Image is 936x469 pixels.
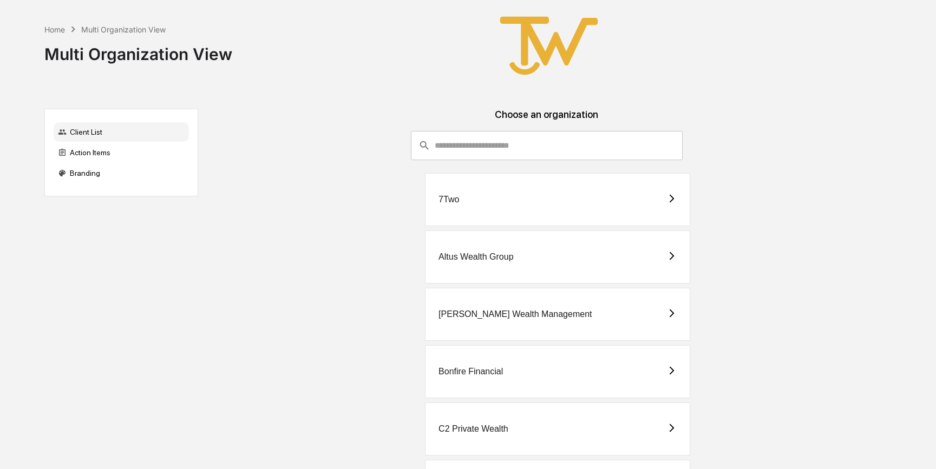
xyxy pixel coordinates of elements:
[54,122,189,142] div: Client List
[44,25,65,34] div: Home
[438,367,503,376] div: Bonfire Financial
[54,163,189,183] div: Branding
[411,131,683,160] div: consultant-dashboard__filter-organizations-search-bar
[54,143,189,162] div: Action Items
[438,309,592,319] div: [PERSON_NAME] Wealth Management
[81,25,166,34] div: Multi Organization View
[207,109,887,131] div: Choose an organization
[438,424,508,434] div: C2 Private Wealth
[495,9,603,83] img: True West
[44,36,232,64] div: Multi Organization View
[438,252,513,262] div: Altus Wealth Group
[438,195,459,204] div: 7Two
